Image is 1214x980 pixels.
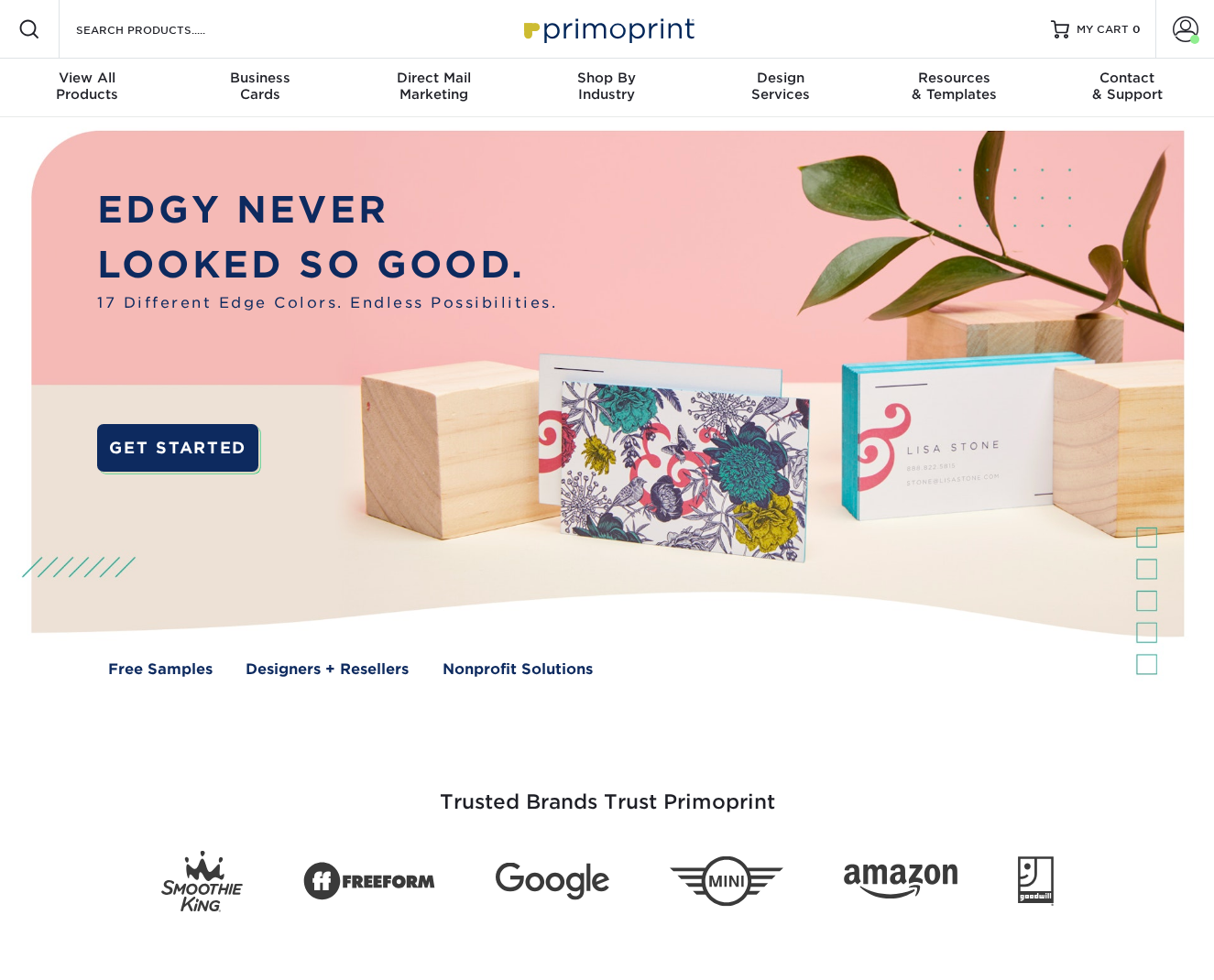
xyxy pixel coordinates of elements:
a: Resources& Templates [867,59,1040,117]
a: Designers + Resellers [246,659,409,681]
img: Google [496,863,609,900]
a: GET STARTED [97,424,258,472]
img: Goodwill [1018,856,1054,906]
a: DesignServices [694,59,867,117]
img: Amazon [844,864,957,898]
img: Smoothie King [161,851,243,912]
div: & Templates [867,70,1040,103]
div: Services [694,70,867,103]
a: Direct MailMarketing [347,59,520,117]
span: MY CART [1077,22,1129,38]
div: & Support [1041,70,1214,103]
h3: Trusted Brands Trust Primoprint [71,746,1143,836]
span: Resources [867,70,1040,86]
a: Shop ByIndustry [520,59,694,117]
a: BusinessCards [173,59,346,117]
span: 0 [1132,23,1141,36]
a: Contact& Support [1041,59,1214,117]
span: Contact [1041,70,1214,86]
p: EDGY NEVER [97,183,557,238]
div: Cards [173,70,346,103]
span: 17 Different Edge Colors. Endless Possibilities. [97,292,557,314]
input: SEARCH PRODUCTS..... [74,18,253,40]
img: Freeform [303,852,435,910]
a: Free Samples [108,659,213,681]
span: Shop By [520,70,694,86]
span: Business [173,70,346,86]
span: Direct Mail [347,70,520,86]
div: Marketing [347,70,520,103]
img: Primoprint [516,9,699,49]
p: LOOKED SO GOOD. [97,238,557,293]
a: Nonprofit Solutions [443,659,593,681]
span: Design [694,70,867,86]
div: Industry [520,70,694,103]
img: Mini [670,856,783,907]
